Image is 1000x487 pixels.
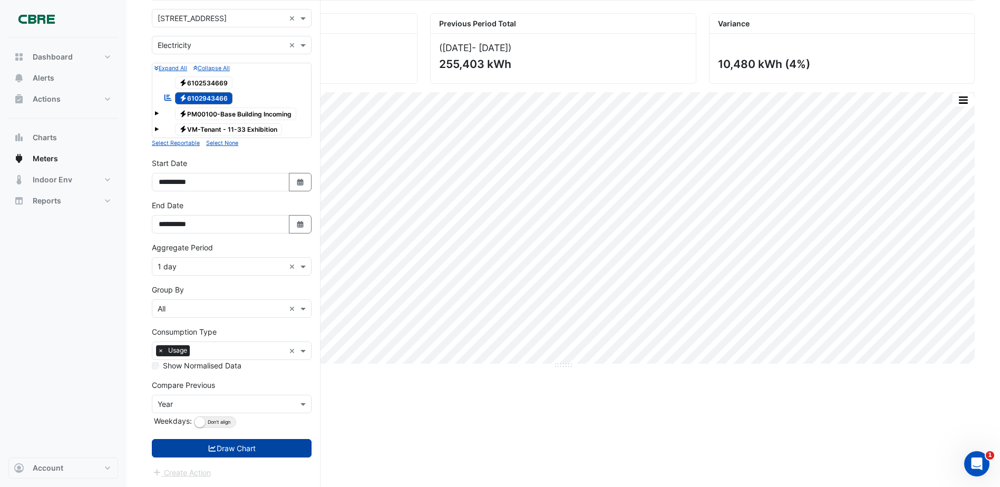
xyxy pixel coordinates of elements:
[718,57,964,71] div: 10,480 kWh (4%)
[14,174,24,185] app-icon: Indoor Env
[206,140,238,147] small: Select None
[33,174,72,185] span: Indoor Env
[179,94,187,102] fa-icon: Electricity
[14,132,24,143] app-icon: Charts
[154,65,187,72] small: Expand All
[289,40,298,51] span: Clear
[175,76,233,89] span: 6102534669
[14,196,24,206] app-icon: Reports
[431,14,695,34] div: Previous Period Total
[193,65,230,72] small: Collapse All
[8,89,118,110] button: Actions
[472,42,508,53] span: - [DATE]
[33,132,57,143] span: Charts
[8,67,118,89] button: Alerts
[14,52,24,62] app-icon: Dashboard
[8,457,118,479] button: Account
[296,220,305,229] fa-icon: Select Date
[33,153,58,164] span: Meters
[289,261,298,272] span: Clear
[154,63,187,73] button: Expand All
[14,153,24,164] app-icon: Meters
[152,138,200,148] button: Select Reportable
[179,110,187,118] fa-icon: Electricity
[152,140,200,147] small: Select Reportable
[166,345,190,356] span: Usage
[13,8,60,30] img: Company Logo
[33,196,61,206] span: Reports
[206,138,238,148] button: Select None
[152,158,187,169] label: Start Date
[179,125,187,133] fa-icon: Electricity
[152,379,215,391] label: Compare Previous
[175,92,233,105] span: 6102943466
[193,63,230,73] button: Collapse All
[296,178,305,187] fa-icon: Select Date
[152,467,211,476] app-escalated-ticket-create-button: Please draw the charts first
[14,73,24,83] app-icon: Alerts
[152,200,183,211] label: End Date
[8,169,118,190] button: Indoor Env
[289,13,298,24] span: Clear
[33,463,63,473] span: Account
[33,94,61,104] span: Actions
[163,93,173,102] fa-icon: Reportable
[8,127,118,148] button: Charts
[986,451,994,460] span: 1
[152,439,312,457] button: Draw Chart
[710,14,974,34] div: Variance
[289,303,298,314] span: Clear
[175,108,297,120] span: PM00100-Base Building Incoming
[8,190,118,211] button: Reports
[14,94,24,104] app-icon: Actions
[152,326,217,337] label: Consumption Type
[953,93,974,106] button: More Options
[156,345,166,356] span: ×
[152,415,192,426] label: Weekdays:
[439,57,685,71] div: 255,403 kWh
[152,242,213,253] label: Aggregate Period
[152,284,184,295] label: Group By
[33,73,54,83] span: Alerts
[163,360,241,371] label: Show Normalised Data
[964,451,989,476] iframe: Intercom live chat
[439,42,687,53] div: ([DATE] )
[289,345,298,356] span: Clear
[179,79,187,86] fa-icon: Electricity
[8,46,118,67] button: Dashboard
[33,52,73,62] span: Dashboard
[8,148,118,169] button: Meters
[175,123,283,136] span: VM-Tenant - 11-33 Exhibition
